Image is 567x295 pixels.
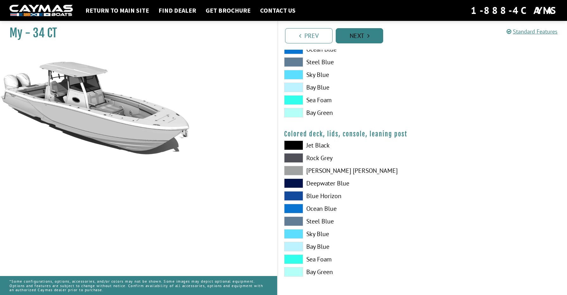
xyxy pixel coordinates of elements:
[284,108,416,117] label: Bay Green
[284,95,416,105] label: Sea Foam
[257,6,299,15] a: Contact Us
[284,166,416,175] label: [PERSON_NAME] [PERSON_NAME]
[9,5,73,16] img: white-logo-c9c8dbefe5ff5ceceb0f0178aa75bf4bb51f6bca0971e226c86eb53dfe498488.png
[283,27,567,43] ul: Pagination
[284,242,416,251] label: Bay Blue
[82,6,152,15] a: Return to main site
[284,191,416,201] label: Blue Horizon
[284,229,416,239] label: Sky Blue
[284,130,561,138] h4: Colored deck, lids, console, leaning post
[284,141,416,150] label: Jet Black
[9,26,261,40] h1: My - 34 CT
[471,3,558,17] div: 1-888-4CAYMAS
[285,28,333,43] a: Prev
[284,57,416,67] label: Steel Blue
[284,217,416,226] label: Steel Blue
[284,204,416,213] label: Ocean Blue
[336,28,383,43] a: Next
[9,276,268,295] p: *Some configurations, options, accessories, and/or colors may not be shown. Some images may depic...
[507,28,558,35] a: Standard Features
[284,70,416,79] label: Sky Blue
[284,83,416,92] label: Bay Blue
[284,254,416,264] label: Sea Foam
[284,267,416,277] label: Bay Green
[284,179,416,188] label: Deepwater Blue
[202,6,254,15] a: Get Brochure
[284,153,416,163] label: Rock Grey
[155,6,199,15] a: Find Dealer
